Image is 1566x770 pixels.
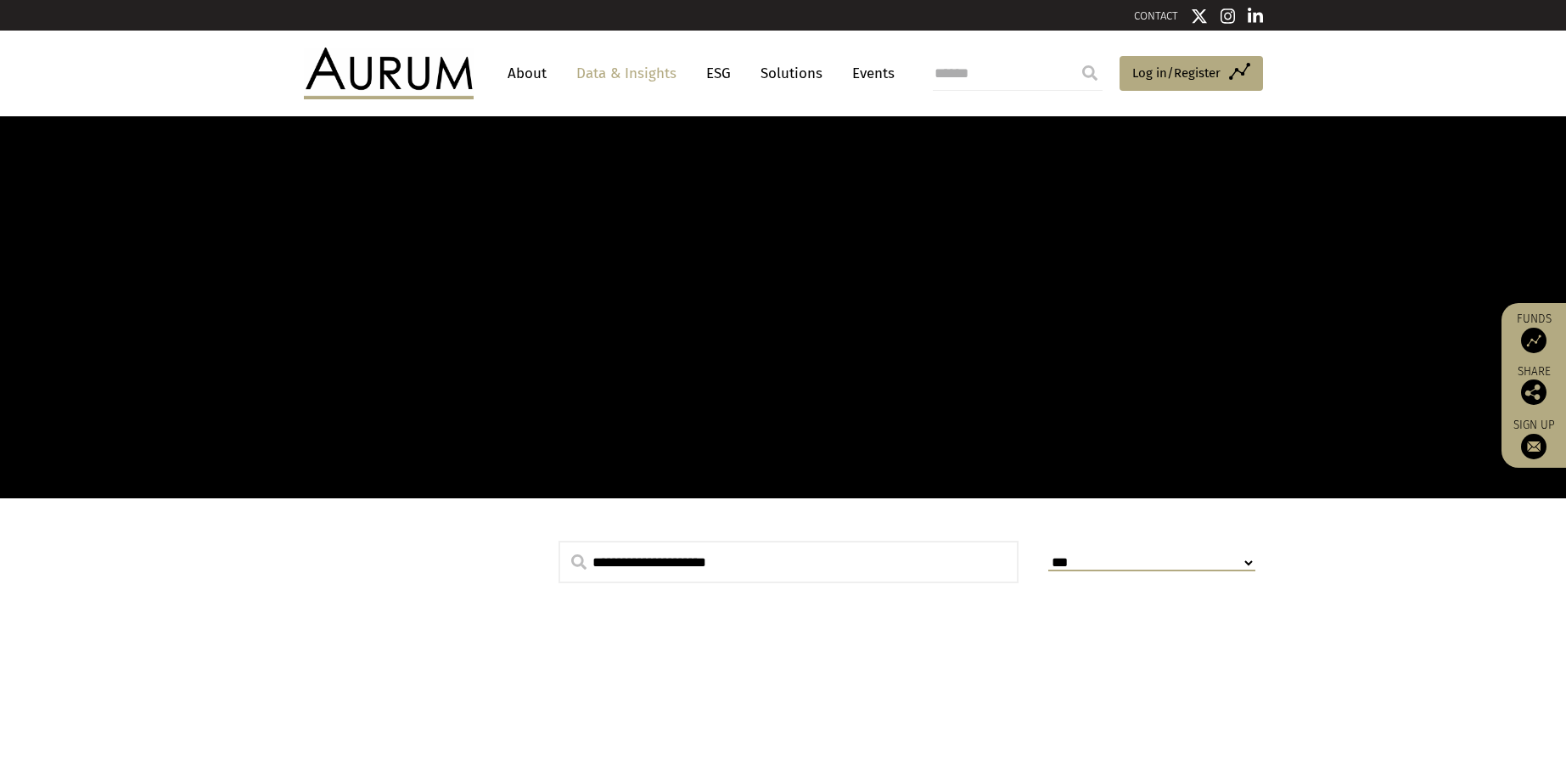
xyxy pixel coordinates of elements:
img: Aurum [304,48,474,98]
img: Share this post [1521,379,1546,405]
img: Access Funds [1521,328,1546,353]
a: Events [844,58,895,89]
img: Twitter icon [1191,8,1208,25]
a: About [499,58,555,89]
a: Log in/Register [1120,56,1263,92]
a: Solutions [752,58,831,89]
div: Share [1510,366,1558,405]
img: search.svg [571,554,587,570]
input: Submit [1073,56,1107,90]
a: CONTACT [1134,9,1178,22]
a: Data & Insights [568,58,685,89]
span: Log in/Register [1132,63,1221,83]
img: Linkedin icon [1248,8,1263,25]
img: Instagram icon [1221,8,1236,25]
img: Sign up to our newsletter [1521,434,1546,459]
a: ESG [698,58,739,89]
a: Funds [1510,312,1558,353]
a: Sign up [1510,418,1558,459]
